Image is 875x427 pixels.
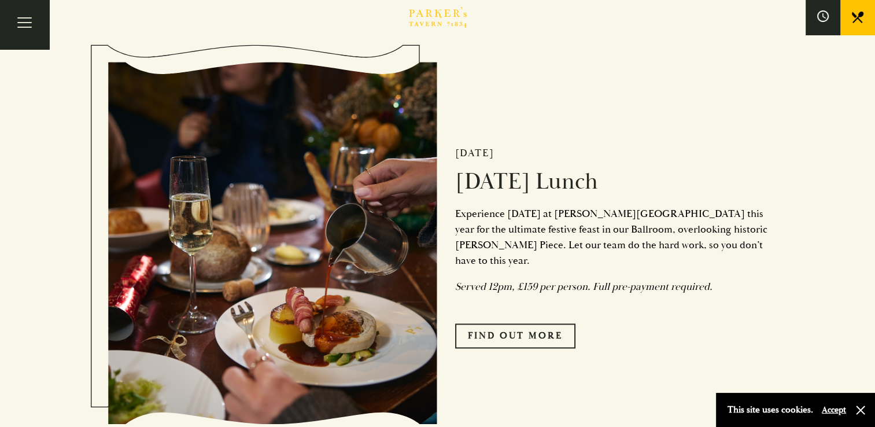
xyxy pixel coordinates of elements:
[728,402,813,418] p: This site uses cookies.
[455,323,575,348] a: Find Out More
[455,280,712,293] em: Served 12pm, £159 per person. Full pre-payment required.
[822,404,846,415] button: Accept
[455,206,767,268] p: Experience [DATE] at [PERSON_NAME][GEOGRAPHIC_DATA] this year for the ultimate festive feast in o...
[455,147,767,160] h2: [DATE]
[855,404,866,416] button: Close and accept
[455,168,767,196] h2: [DATE] Lunch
